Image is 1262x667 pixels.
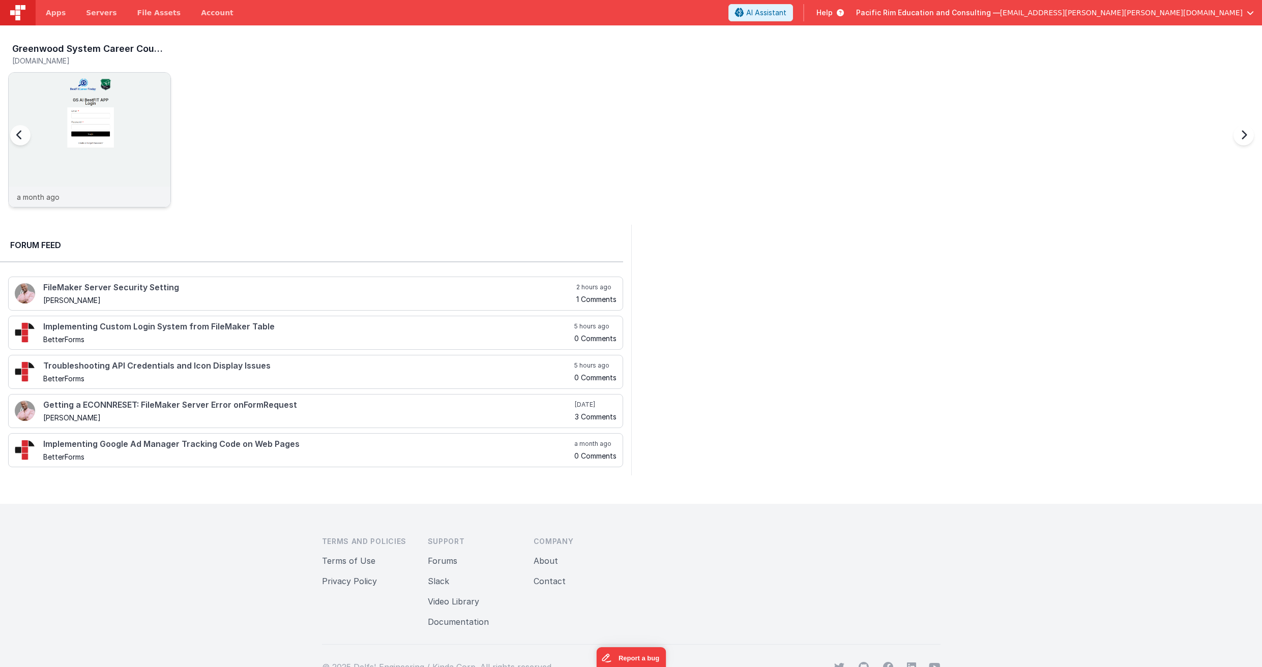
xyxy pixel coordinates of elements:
h4: Implementing Google Ad Manager Tracking Code on Web Pages [43,440,572,449]
h4: Implementing Custom Login System from FileMaker Table [43,322,572,331]
h5: 2 hours ago [576,283,617,291]
button: Contact [534,575,566,587]
a: Getting a ECONNRESET: FileMaker Server Error onFormRequest [PERSON_NAME] [DATE] 3 Comments [8,394,623,428]
button: AI Assistant [728,4,793,21]
h2: Forum Feed [10,239,613,251]
span: AI Assistant [746,8,786,18]
button: Forums [428,555,457,567]
h3: Company [534,536,623,547]
a: Implementing Custom Login System from FileMaker Table BetterForms 5 hours ago 0 Comments [8,316,623,350]
a: About [534,556,558,566]
h5: [DOMAIN_NAME] [12,57,171,65]
h5: BetterForms [43,375,572,382]
button: Pacific Rim Education and Consulting — [EMAIL_ADDRESS][PERSON_NAME][PERSON_NAME][DOMAIN_NAME] [856,8,1254,18]
img: 411_2.png [15,283,35,304]
h5: 3 Comments [575,413,617,420]
a: Troubleshooting API Credentials and Icon Display Issues BetterForms 5 hours ago 0 Comments [8,355,623,389]
span: File Assets [137,8,181,18]
a: FileMaker Server Security Setting [PERSON_NAME] 2 hours ago 1 Comments [8,277,623,311]
h3: Support [428,536,517,547]
button: Slack [428,575,449,587]
h3: Greenwood System Career Counseling [12,44,168,54]
img: 411_2.png [15,401,35,421]
a: Terms of Use [322,556,375,566]
h5: 5 hours ago [574,361,617,370]
span: Apps [46,8,66,18]
a: Implementing Google Ad Manager Tracking Code on Web Pages BetterForms a month ago 0 Comments [8,433,623,467]
img: 295_2.png [15,361,35,382]
h5: BetterForms [43,336,572,343]
h4: FileMaker Server Security Setting [43,283,574,292]
h5: [PERSON_NAME] [43,296,574,304]
h5: 5 hours ago [574,322,617,330]
h5: 1 Comments [576,295,617,303]
a: Slack [428,576,449,586]
span: [EMAIL_ADDRESS][PERSON_NAME][PERSON_NAME][DOMAIN_NAME] [1000,8,1243,18]
h5: [DATE] [575,401,617,409]
span: Help [816,8,833,18]
h5: [PERSON_NAME] [43,414,573,421]
h5: BetterForms [43,453,572,461]
a: Privacy Policy [322,576,377,586]
h5: 0 Comments [574,452,617,460]
button: Documentation [428,616,489,628]
button: Video Library [428,595,479,608]
h5: 0 Comments [574,335,617,342]
h5: 0 Comments [574,374,617,381]
span: Pacific Rim Education and Consulting — [856,8,1000,18]
button: About [534,555,558,567]
span: Servers [86,8,116,18]
img: 295_2.png [15,322,35,343]
h4: Troubleshooting API Credentials and Icon Display Issues [43,361,572,371]
img: 295_2.png [15,440,35,460]
h5: a month ago [574,440,617,448]
h3: Terms and Policies [322,536,412,547]
h4: Getting a ECONNRESET: FileMaker Server Error onFormRequest [43,401,573,410]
